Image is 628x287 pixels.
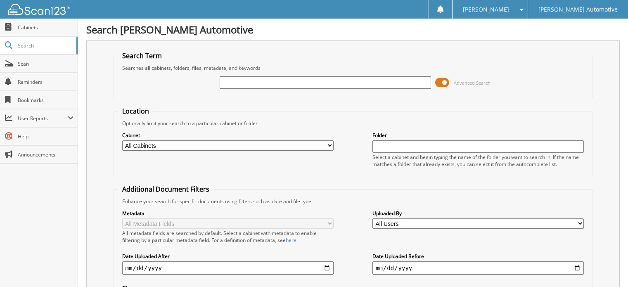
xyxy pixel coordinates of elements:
[454,80,491,86] span: Advanced Search
[122,132,334,139] label: Cabinet
[122,253,334,260] label: Date Uploaded After
[118,107,153,116] legend: Location
[18,133,73,140] span: Help
[118,185,213,194] legend: Additional Document Filters
[372,132,584,139] label: Folder
[18,60,73,67] span: Scan
[463,7,509,12] span: [PERSON_NAME]
[18,115,68,122] span: User Reports
[18,151,73,158] span: Announcements
[18,97,73,104] span: Bookmarks
[8,4,70,15] img: scan123-logo-white.svg
[372,154,584,168] div: Select a cabinet and begin typing the name of the folder you want to search in. If the name match...
[538,7,618,12] span: [PERSON_NAME] Automotive
[18,24,73,31] span: Cabinets
[118,120,588,127] div: Optionally limit your search to a particular cabinet or folder
[122,230,334,244] div: All metadata fields are searched by default. Select a cabinet with metadata to enable filtering b...
[372,253,584,260] label: Date Uploaded Before
[118,198,588,205] div: Enhance your search for specific documents using filters such as date and file type.
[18,42,72,49] span: Search
[122,210,334,217] label: Metadata
[86,23,620,36] h1: Search [PERSON_NAME] Automotive
[372,261,584,275] input: end
[122,261,334,275] input: start
[18,78,73,85] span: Reminders
[372,210,584,217] label: Uploaded By
[286,237,296,244] a: here
[118,64,588,71] div: Searches all cabinets, folders, files, metadata, and keywords
[118,51,166,60] legend: Search Term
